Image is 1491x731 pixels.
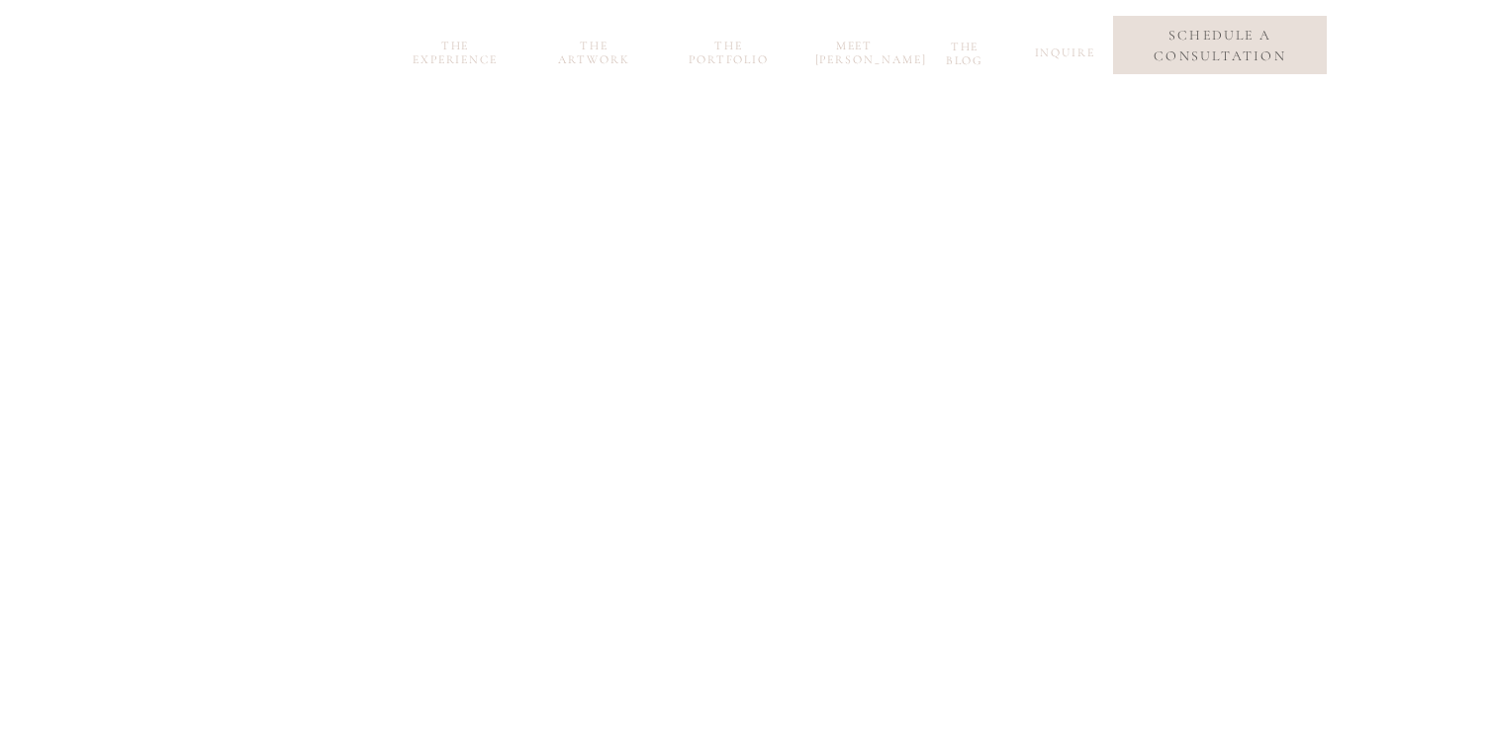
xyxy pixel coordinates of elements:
a: inquire [1035,46,1090,68]
a: the Artwork [547,39,642,61]
a: the portfolio [682,39,777,61]
a: the blog [934,40,996,62]
a: meet [PERSON_NAME] [815,39,894,61]
a: schedule a consultation [1129,25,1312,66]
a: the experience [403,39,509,61]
